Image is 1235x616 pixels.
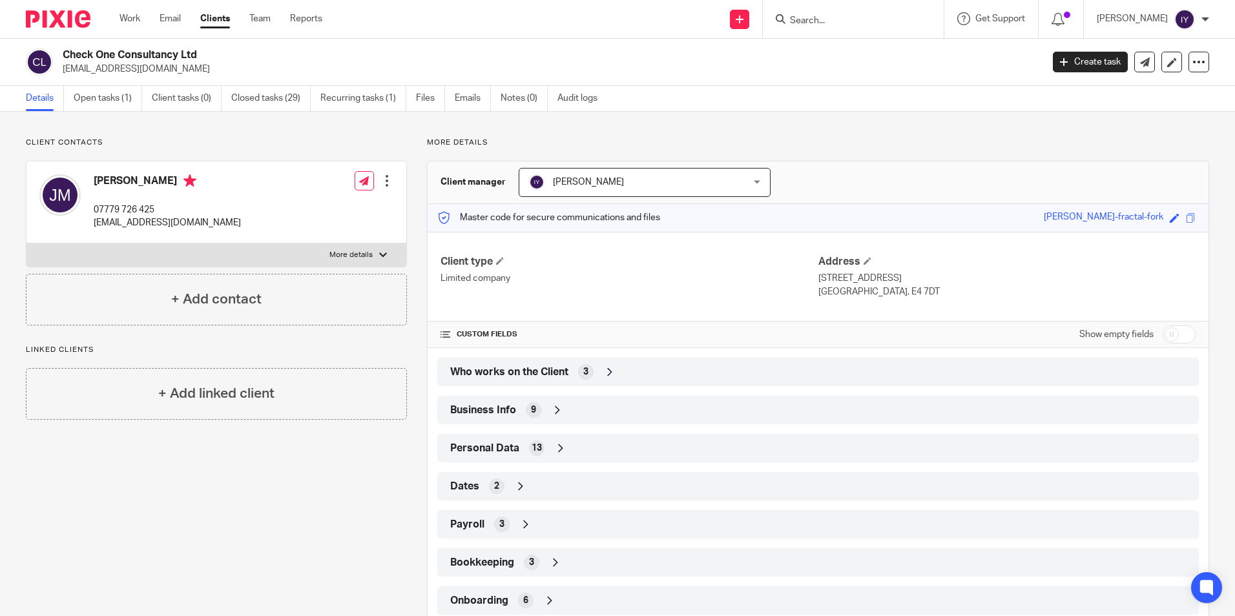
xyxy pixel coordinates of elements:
span: Dates [450,480,479,493]
span: 3 [499,518,504,531]
p: Client contacts [26,138,407,148]
h4: Client type [441,255,818,269]
a: Closed tasks (29) [231,86,311,111]
span: 9 [531,404,536,416]
p: [EMAIL_ADDRESS][DOMAIN_NAME] [94,216,241,229]
p: [GEOGRAPHIC_DATA], E4 7DT [818,285,1196,298]
a: Files [416,86,445,111]
i: Primary [183,174,196,187]
p: More details [329,250,373,260]
span: Get Support [975,14,1025,23]
a: Open tasks (1) [74,86,142,111]
h3: Client manager [441,176,506,189]
img: svg%3E [26,48,53,76]
a: Audit logs [557,86,607,111]
span: 3 [529,556,534,569]
label: Show empty fields [1079,328,1154,341]
p: [EMAIL_ADDRESS][DOMAIN_NAME] [63,63,1033,76]
span: Onboarding [450,594,508,608]
img: Pixie [26,10,90,28]
h4: Address [818,255,1196,269]
img: svg%3E [529,174,545,190]
span: 3 [583,365,588,378]
a: Work [119,12,140,25]
h2: Check One Consultancy Ltd [63,48,839,62]
a: Recurring tasks (1) [320,86,406,111]
span: Personal Data [450,442,519,455]
a: Emails [455,86,491,111]
div: [PERSON_NAME]-fractal-fork [1044,210,1163,225]
h4: + Add contact [171,289,262,309]
h4: + Add linked client [158,384,275,404]
span: Business Info [450,404,516,417]
span: 2 [494,480,499,493]
a: Team [249,12,271,25]
a: Email [160,12,181,25]
p: Limited company [441,272,818,285]
span: Who works on the Client [450,365,568,379]
span: [PERSON_NAME] [553,178,624,187]
h4: CUSTOM FIELDS [441,329,818,340]
a: Reports [290,12,322,25]
span: 13 [532,442,542,455]
p: More details [427,138,1209,148]
span: 6 [523,594,528,607]
a: Clients [200,12,230,25]
a: Details [26,86,64,111]
img: svg%3E [1174,9,1195,30]
p: Master code for secure communications and files [437,211,660,224]
a: Notes (0) [501,86,548,111]
p: [STREET_ADDRESS] [818,272,1196,285]
h4: [PERSON_NAME] [94,174,241,190]
a: Create task [1053,52,1128,72]
p: 07779 726 425 [94,203,241,216]
input: Search [789,15,905,27]
p: [PERSON_NAME] [1097,12,1168,25]
img: svg%3E [39,174,81,216]
span: Bookkeeping [450,556,514,570]
span: Payroll [450,518,484,531]
p: Linked clients [26,345,407,355]
a: Client tasks (0) [152,86,222,111]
